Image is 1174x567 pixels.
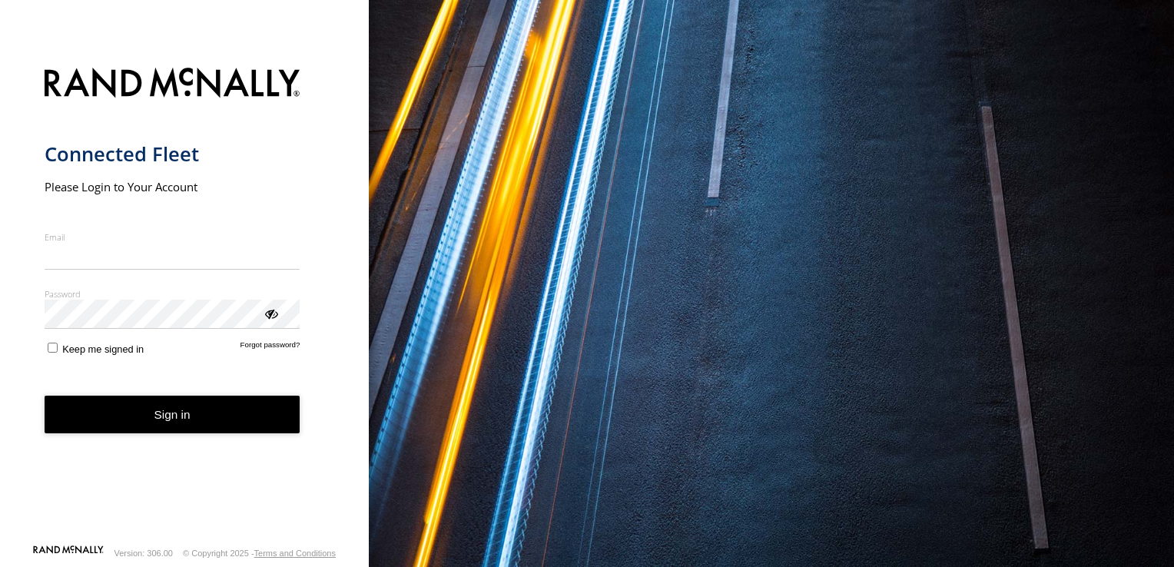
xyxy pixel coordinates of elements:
[45,179,300,194] h2: Please Login to Your Account
[45,396,300,433] button: Sign in
[62,343,144,355] span: Keep me signed in
[45,58,325,544] form: main
[240,340,300,355] a: Forgot password?
[254,549,336,558] a: Terms and Conditions
[45,231,300,243] label: Email
[33,545,104,561] a: Visit our Website
[45,65,300,104] img: Rand McNally
[114,549,173,558] div: Version: 306.00
[263,305,278,320] div: ViewPassword
[45,288,300,300] label: Password
[48,343,58,353] input: Keep me signed in
[45,141,300,167] h1: Connected Fleet
[183,549,336,558] div: © Copyright 2025 -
